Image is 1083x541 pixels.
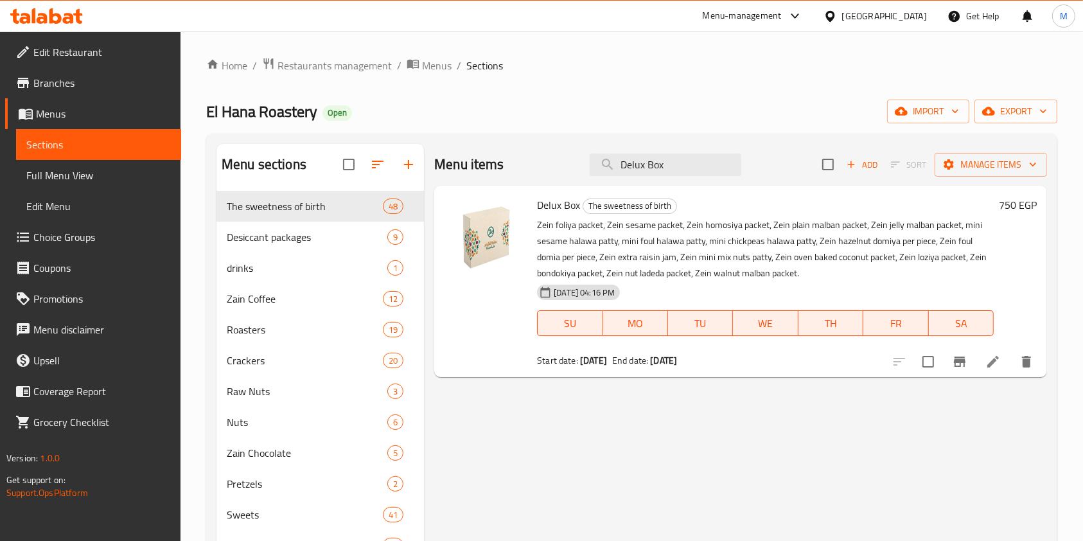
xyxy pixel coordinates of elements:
[422,58,452,73] span: Menus
[383,291,403,306] div: items
[227,322,383,337] span: Roasters
[5,253,181,283] a: Coupons
[227,414,387,430] span: Nuts
[580,352,607,369] b: [DATE]
[387,445,403,461] div: items
[6,484,88,501] a: Support.OpsPlatform
[36,106,171,121] span: Menus
[985,103,1047,120] span: export
[944,346,975,377] button: Branch-specific-item
[222,155,306,174] h2: Menu sections
[397,58,401,73] li: /
[388,262,403,274] span: 1
[608,314,663,333] span: MO
[216,191,424,222] div: The sweetness of birth48
[434,155,504,174] h2: Menu items
[935,153,1047,177] button: Manage items
[206,97,317,126] span: El Hana Roastery
[407,57,452,74] a: Menus
[650,352,677,369] b: [DATE]
[227,353,383,368] span: Crackers
[383,293,403,305] span: 12
[603,310,668,336] button: MO
[33,414,171,430] span: Grocery Checklist
[929,310,994,336] button: SA
[5,222,181,253] a: Choice Groups
[583,199,676,213] span: The sweetness of birth
[216,407,424,438] div: Nuts6
[5,376,181,407] a: Coverage Report
[457,58,461,73] li: /
[985,354,1001,369] a: Edit menu item
[537,352,578,369] span: Start date:
[5,314,181,345] a: Menu disclaimer
[612,352,648,369] span: End date:
[974,100,1057,123] button: export
[33,384,171,399] span: Coverage Report
[668,310,733,336] button: TU
[26,199,171,214] span: Edit Menu
[383,507,403,522] div: items
[445,196,527,278] img: Delux Box
[16,129,181,160] a: Sections
[388,231,403,244] span: 9
[798,310,863,336] button: TH
[383,509,403,521] span: 41
[6,450,38,466] span: Version:
[934,314,989,333] span: SA
[842,9,927,23] div: [GEOGRAPHIC_DATA]
[33,260,171,276] span: Coupons
[322,107,352,118] span: Open
[227,199,383,214] span: The sweetness of birth
[227,507,383,522] span: Sweets
[5,283,181,314] a: Promotions
[999,196,1037,214] h6: 750 EGP
[388,416,403,429] span: 6
[543,314,597,333] span: SU
[33,44,171,60] span: Edit Restaurant
[227,384,387,399] span: Raw Nuts
[227,229,387,245] span: Desiccant packages
[16,191,181,222] a: Edit Menu
[227,476,387,492] span: Pretzels
[703,8,782,24] div: Menu-management
[262,57,392,74] a: Restaurants management
[252,58,257,73] li: /
[216,499,424,530] div: Sweets41
[335,151,362,178] span: Select all sections
[868,314,923,333] span: FR
[383,199,403,214] div: items
[388,447,403,459] span: 5
[33,75,171,91] span: Branches
[383,200,403,213] span: 48
[841,155,883,175] button: Add
[590,154,741,176] input: search
[383,355,403,367] span: 20
[883,155,935,175] span: Select section first
[897,103,959,120] span: import
[5,345,181,376] a: Upsell
[945,157,1037,173] span: Manage items
[841,155,883,175] span: Add item
[277,58,392,73] span: Restaurants management
[227,445,387,461] div: Zain Chocolate
[466,58,503,73] span: Sections
[388,478,403,490] span: 2
[216,314,424,345] div: Roasters19
[738,314,793,333] span: WE
[814,151,841,178] span: Select section
[227,260,387,276] span: drinks
[33,353,171,368] span: Upsell
[1060,9,1068,23] span: M
[216,438,424,468] div: Zain Chocolate5
[863,310,928,336] button: FR
[40,450,60,466] span: 1.0.0
[804,314,858,333] span: TH
[387,476,403,492] div: items
[673,314,728,333] span: TU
